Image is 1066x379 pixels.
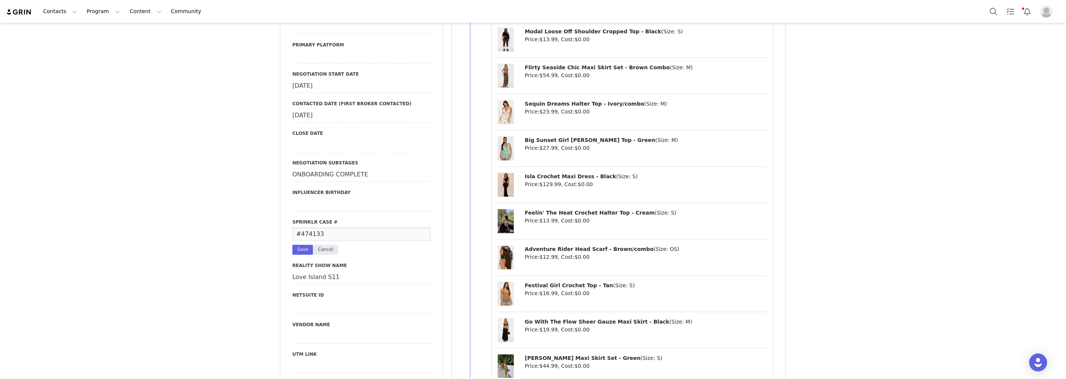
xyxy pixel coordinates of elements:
[166,3,209,20] a: Community
[292,130,431,137] label: Close Date
[525,100,767,108] p: ( )
[3,70,45,76] span: -Hasn't started yet
[525,72,767,80] p: Price: , Cost:
[539,218,558,224] span: $13.99
[292,169,431,182] div: ONBOARDING COMPLETE
[575,218,590,224] span: $0.00
[525,282,767,290] p: ( )
[575,327,590,333] span: $0.00
[663,28,681,34] span: Size: S
[1041,6,1053,18] img: placeholder-profile.jpg
[525,246,767,254] p: ( )
[575,363,590,369] span: $0.00
[618,174,636,180] span: Size: S
[539,109,558,115] span: $23.99
[539,36,558,42] span: $13.99
[525,318,767,326] p: ( )
[575,145,590,151] span: $0.00
[292,42,431,48] label: Primary Platform
[82,3,125,20] button: Program
[109,3,150,9] strong: MONTHLY DEAL
[672,65,691,71] span: Size: M
[525,363,767,370] p: Price: , Cost:
[292,189,431,196] label: Influencer Birthday
[525,355,641,361] span: [PERSON_NAME] Maxi Skirt Set - Green
[3,37,48,43] strong: MONTH 2 NOTES:
[575,36,590,42] span: $0.00
[656,246,677,252] span: Size: OS
[3,93,45,99] span: -Hasn't started yet
[525,145,767,152] p: Price: , Cost:
[525,290,767,298] p: Price: , Cost:
[3,25,89,31] span: -Month 1 payment submitted [DATE].
[1036,6,1060,18] button: Profile
[525,137,767,145] p: ( )
[525,173,767,181] p: ( )
[1029,354,1047,372] div: Open Intercom Messenger
[525,254,767,261] p: Price: , Cost:
[1002,3,1019,20] a: Tasks
[292,101,431,107] label: Contacted Date (First Broker Contacted)
[525,283,613,289] span: Festival Girl Crochet Top - Tan
[525,28,767,36] p: ( )
[643,355,660,361] span: Size: S
[3,82,48,88] strong: MONTH 4 NOTES:
[292,219,431,226] label: Sprinklr Case #
[292,322,431,328] label: VENDOR NAME
[525,217,767,225] p: Price: , Cost:
[292,271,431,285] div: Love Island S11
[525,319,669,325] span: Go With The Flow Sheer Gauze Maxi Skirt - Black
[39,3,82,20] button: Contacts
[3,14,48,20] strong: MONTH 1 NOTES:
[575,109,590,115] span: $0.00
[3,59,48,65] strong: MONTH 3 NOTES:
[657,210,674,216] span: Size: S
[1019,3,1036,20] button: Notifications
[525,210,654,216] span: Feelin' The Heat Crochet Halter Top - Cream
[657,137,676,143] span: Size: M
[292,109,431,123] div: [DATE]
[525,174,616,180] span: Isla Crochet Maxi Dress - Black
[539,363,558,369] span: $44.99
[539,145,558,151] span: $27.99
[525,326,767,334] p: Price: , Cost:
[525,181,767,189] p: Price: , Cost:
[292,292,431,299] label: NETSUITE ID
[525,246,654,252] span: Adventure Rider Head Scarf - Brown/combo
[313,245,338,255] button: Cancel
[525,108,767,116] p: Price: , Cost:
[539,254,558,260] span: $12.99
[539,291,558,297] span: $16.99
[525,64,767,72] p: ( )
[292,245,313,255] button: Save
[292,71,431,78] label: Negotiation Start Date
[292,263,431,269] label: Reality Show Name
[525,209,767,217] p: ( )
[6,9,32,16] img: grin logo
[525,137,655,143] span: Big Sunset Girl [PERSON_NAME] Top - Green
[125,3,166,20] button: Content
[292,351,431,358] label: UTM Link
[578,182,593,188] span: $0.00
[539,73,558,79] span: $54.99
[525,355,767,363] p: ( )
[525,36,767,43] p: Price: , Cost:
[575,291,590,297] span: $0.00
[525,101,644,107] span: Sequin Dreams Halter Top - Ivory/combo
[292,160,431,167] label: NEGOTIATION SUBSTAGES
[575,73,590,79] span: $0.00
[646,101,665,107] span: Size: M
[985,3,1002,20] button: Search
[575,254,590,260] span: $0.00
[615,283,633,289] span: Size: S
[671,319,690,325] span: Size: M
[3,48,45,54] span: -Hasn't started yet
[539,327,558,333] span: $19.99
[292,80,431,93] div: [DATE]
[525,65,670,71] span: Flirty Seaside Chic Maxi Skirt Set - Brown Combo
[539,182,561,188] span: $129.99
[525,28,661,34] span: Modal Loose Off Shoulder Cropped Top - Black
